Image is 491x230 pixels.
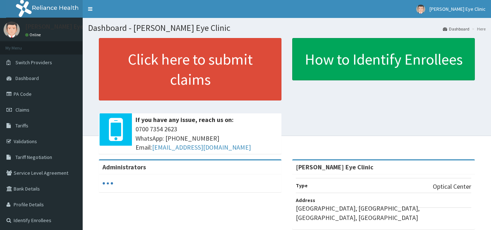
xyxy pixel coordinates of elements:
b: Address [296,197,315,203]
p: [GEOGRAPHIC_DATA], [GEOGRAPHIC_DATA], [GEOGRAPHIC_DATA], [GEOGRAPHIC_DATA] [296,204,471,222]
b: If you have any issue, reach us on: [136,116,234,124]
span: Tariff Negotiation [15,154,52,160]
p: [PERSON_NAME] Eye Clinic [25,23,100,30]
span: Claims [15,107,29,113]
span: Switch Providers [15,59,52,66]
h1: Dashboard - [PERSON_NAME] Eye Clinic [88,23,486,33]
img: User Image [416,5,425,14]
b: Type [296,182,308,189]
span: 0700 7354 2623 WhatsApp: [PHONE_NUMBER] Email: [136,125,278,152]
svg: audio-loading [102,178,113,189]
b: Administrators [102,163,146,171]
span: Dashboard [15,75,39,81]
a: Dashboard [443,26,469,32]
a: How to Identify Enrollees [292,38,475,80]
a: Online [25,32,42,37]
li: Here [470,26,486,32]
strong: [PERSON_NAME] Eye Clinic [296,163,373,171]
img: User Image [4,22,20,38]
span: Tariffs [15,122,28,129]
span: [PERSON_NAME] Eye Clinic [430,6,486,12]
a: [EMAIL_ADDRESS][DOMAIN_NAME] [152,143,251,151]
a: Click here to submit claims [99,38,281,100]
p: Optical Center [433,182,471,191]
